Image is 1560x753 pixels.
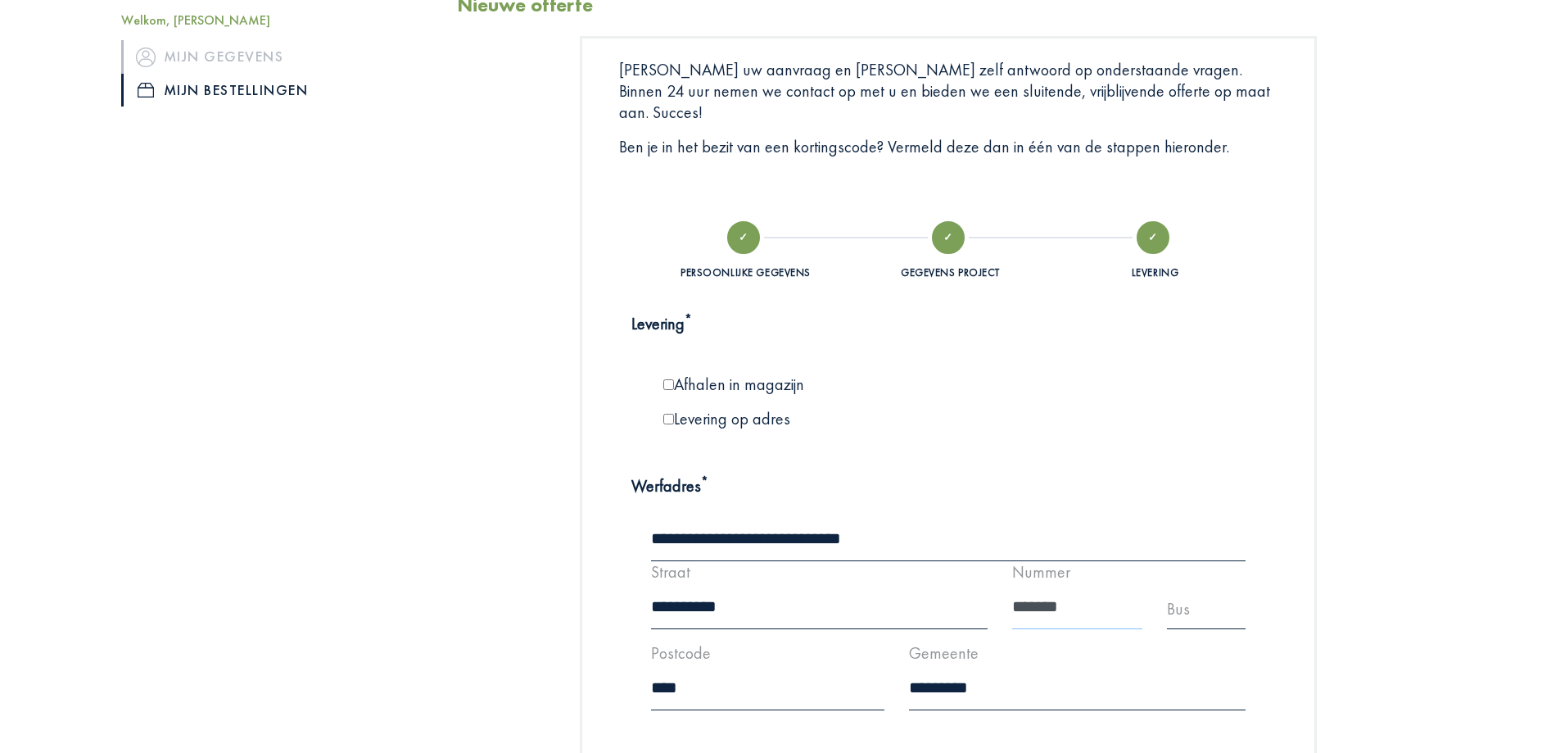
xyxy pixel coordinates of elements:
strong: Werfadres [631,475,708,497]
h5: Welkom, [PERSON_NAME] [121,12,432,28]
p: Ben je in het bezit van een kortingscode? Vermeld deze dan in één van de stappen hieronder. [619,136,1277,157]
label: Straat [651,561,690,583]
p: [PERSON_NAME] uw aanvraag en [PERSON_NAME] zelf antwoord op onderstaande vragen. Binnen 24 uur ne... [619,59,1277,123]
div: Gegevens project [901,265,1000,279]
label: Postcode [651,642,711,664]
img: icon [136,47,156,66]
div: Levering [1132,265,1179,279]
label: Nummer [1012,561,1070,583]
a: iconMijn bestellingen [121,74,432,107]
div: Persoonlijke gegevens [681,265,811,279]
div: Afhalen in magazijn [651,374,948,395]
a: iconMijn gegevens [121,40,432,73]
label: Gemeente [909,642,979,664]
div: Levering op adres [651,408,948,429]
strong: Levering [631,313,692,334]
img: icon [138,83,154,98]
